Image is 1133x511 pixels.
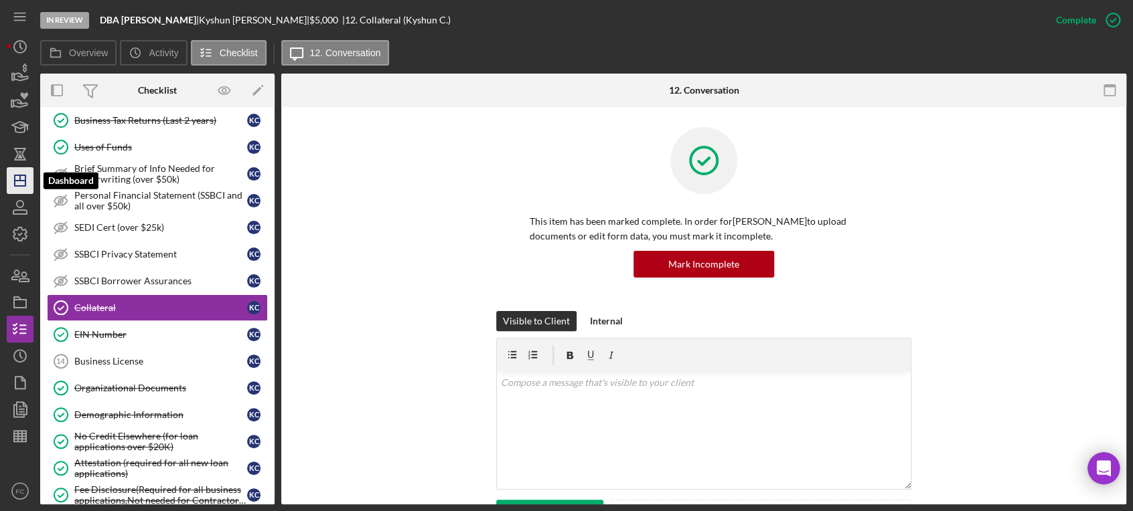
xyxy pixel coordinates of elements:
a: EIN NumberKC [47,321,268,348]
a: Brief Summary of Info Needed for Underwriting (over $50k)KC [47,161,268,187]
button: 12. Conversation [281,40,390,66]
button: FC [7,478,33,504]
div: Attestation (required for all new loan applications) [74,457,247,479]
div: K C [247,408,260,421]
button: Checklist [191,40,267,66]
div: K C [247,114,260,127]
div: K C [247,462,260,475]
div: In Review [40,12,89,29]
button: Complete [1043,7,1126,33]
div: K C [247,140,260,154]
text: FC [16,488,25,495]
div: Visible to Client [503,311,570,331]
div: Complete [1056,7,1096,33]
div: K C [247,221,260,234]
div: Open Intercom Messenger [1087,452,1120,484]
a: Personal Financial Statement (SSBCI and all over $50k)KC [47,187,268,214]
a: SSBCI Borrower AssurancesKC [47,268,268,294]
a: Organizational DocumentsKC [47,375,268,401]
div: Internal [590,311,623,331]
div: K C [247,328,260,341]
a: SEDI Cert (over $25k)KC [47,214,268,241]
div: K C [247,167,260,181]
a: CollateralKC [47,294,268,321]
a: No Credit Elsewhere (for loan applications over $20K)KC [47,428,268,455]
div: 12. Conversation [669,85,739,96]
div: Business Tax Returns (Last 2 years) [74,115,247,126]
div: SEDI Cert (over $25k) [74,222,247,233]
a: 14Business LicenseKC [47,348,268,375]
div: K C [247,301,260,314]
div: Mark Incomplete [668,251,739,278]
div: Collateral [74,302,247,313]
div: K C [247,381,260,395]
div: EIN Number [74,329,247,340]
button: Visible to Client [496,311,577,331]
label: Checklist [220,47,258,58]
div: | [100,15,199,25]
div: Checklist [138,85,177,96]
button: Internal [583,311,629,331]
div: K C [247,247,260,261]
span: $5,000 [309,14,338,25]
label: Activity [149,47,178,58]
div: K C [247,488,260,502]
button: Mark Incomplete [633,251,774,278]
div: K C [247,354,260,368]
a: SSBCI Privacy StatementKC [47,241,268,268]
div: | 12. Collateral (Kyshun C.) [342,15,451,25]
div: K C [247,435,260,448]
div: Demographic Information [74,409,247,420]
label: 12. Conversation [310,47,381,58]
a: Fee Disclosure(Required for all business applications,Not needed for Contractor loans)KC [47,482,268,508]
div: SSBCI Privacy Statement [74,249,247,260]
div: Uses of Funds [74,142,247,152]
a: Uses of FundsKC [47,134,268,161]
div: K C [247,194,260,207]
div: Organizational Documents [74,383,247,393]
div: No Credit Elsewhere (for loan applications over $20K) [74,431,247,452]
div: SSBCI Borrower Assurances [74,276,247,286]
button: Activity [120,40,187,66]
tspan: 14 [56,357,65,365]
button: Overview [40,40,117,66]
div: Business License [74,356,247,367]
label: Overview [69,47,108,58]
div: Personal Financial Statement (SSBCI and all over $50k) [74,190,247,211]
a: Demographic InformationKC [47,401,268,428]
b: DBA [PERSON_NAME] [100,14,196,25]
div: Brief Summary of Info Needed for Underwriting (over $50k) [74,163,247,185]
div: Kyshun [PERSON_NAME] | [199,15,309,25]
div: K C [247,274,260,288]
a: Attestation (required for all new loan applications)KC [47,455,268,482]
p: This item has been marked complete. In order for [PERSON_NAME] to upload documents or edit form d... [530,214,878,244]
div: Fee Disclosure(Required for all business applications,Not needed for Contractor loans) [74,484,247,506]
a: Business Tax Returns (Last 2 years)KC [47,107,268,134]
